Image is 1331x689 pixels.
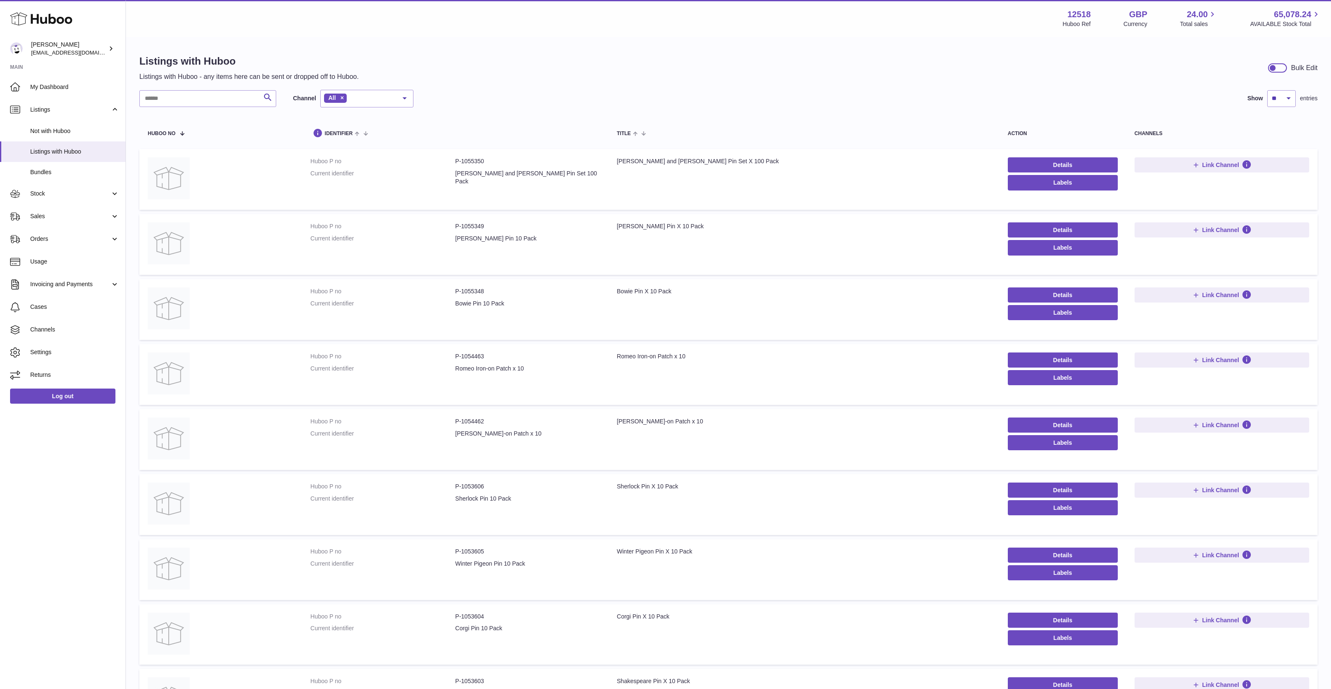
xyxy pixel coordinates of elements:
[1063,20,1091,28] div: Huboo Ref
[30,303,119,311] span: Cases
[311,548,455,556] dt: Huboo P no
[1247,94,1263,102] label: Show
[455,235,600,243] dd: [PERSON_NAME] Pin 10 Pack
[1008,565,1118,580] button: Labels
[455,365,600,373] dd: Romeo Iron-on Patch x 10
[1008,435,1118,450] button: Labels
[1202,486,1239,494] span: Link Channel
[10,42,23,55] img: internalAdmin-12518@internal.huboo.com
[617,418,991,425] div: [PERSON_NAME]-on Patch x 10
[1274,9,1311,20] span: 65,078.24
[1008,352,1118,368] a: Details
[617,222,991,230] div: [PERSON_NAME] Pin X 10 Pack
[617,157,991,165] div: [PERSON_NAME] and [PERSON_NAME] Pin Set X 100 Pack
[311,560,455,568] dt: Current identifier
[1129,9,1147,20] strong: GBP
[1124,20,1148,28] div: Currency
[1135,131,1309,136] div: channels
[30,190,110,198] span: Stock
[311,352,455,360] dt: Huboo P no
[328,94,336,101] span: All
[1135,613,1309,628] button: Link Channel
[139,55,359,68] h1: Listings with Huboo
[325,131,353,136] span: identifier
[455,222,600,230] dd: P-1055349
[31,49,123,56] span: [EMAIL_ADDRESS][DOMAIN_NAME]
[311,418,455,425] dt: Huboo P no
[293,94,316,102] label: Channel
[1135,157,1309,172] button: Link Channel
[148,548,190,590] img: Winter Pigeon Pin X 10 Pack
[1008,287,1118,303] a: Details
[1008,613,1118,628] a: Details
[311,430,455,438] dt: Current identifier
[30,127,119,135] span: Not with Huboo
[311,495,455,503] dt: Current identifier
[617,613,991,621] div: Corgi Pin X 10 Pack
[617,483,991,491] div: Sherlock Pin X 10 Pack
[311,624,455,632] dt: Current identifier
[1202,551,1239,559] span: Link Channel
[1008,240,1118,255] button: Labels
[30,280,110,288] span: Invoicing and Payments
[1008,157,1118,172] a: Details
[455,560,600,568] dd: Winter Pigeon Pin 10 Pack
[455,300,600,308] dd: Bowie Pin 10 Pack
[31,41,107,57] div: [PERSON_NAME]
[455,677,600,685] dd: P-1053603
[1187,9,1208,20] span: 24.00
[1250,20,1321,28] span: AVAILABLE Stock Total
[311,235,455,243] dt: Current identifier
[311,677,455,685] dt: Huboo P no
[30,106,110,114] span: Listings
[455,613,600,621] dd: P-1053604
[1008,131,1118,136] div: action
[455,548,600,556] dd: P-1053605
[1291,63,1318,73] div: Bulk Edit
[10,389,115,404] a: Log out
[617,548,991,556] div: Winter Pigeon Pin X 10 Pack
[30,348,119,356] span: Settings
[1008,305,1118,320] button: Labels
[617,352,991,360] div: Romeo Iron-on Patch x 10
[30,235,110,243] span: Orders
[311,483,455,491] dt: Huboo P no
[1008,175,1118,190] button: Labels
[1135,418,1309,433] button: Link Channel
[617,677,991,685] div: Shakespeare Pin X 10 Pack
[1300,94,1318,102] span: entries
[455,495,600,503] dd: Sherlock Pin 10 Pack
[1008,418,1118,433] a: Details
[148,222,190,264] img: Harry Pin X 10 Pack
[1008,630,1118,645] button: Labels
[1008,483,1118,498] a: Details
[311,157,455,165] dt: Huboo P no
[1008,548,1118,563] a: Details
[1008,500,1118,515] button: Labels
[1202,356,1239,364] span: Link Channel
[1180,20,1217,28] span: Total sales
[1008,222,1118,237] a: Details
[30,371,119,379] span: Returns
[1202,291,1239,299] span: Link Channel
[1135,548,1309,563] button: Link Channel
[148,352,190,394] img: Romeo Iron-on Patch x 10
[30,326,119,334] span: Channels
[617,287,991,295] div: Bowie Pin X 10 Pack
[311,365,455,373] dt: Current identifier
[1250,9,1321,28] a: 65,078.24 AVAILABLE Stock Total
[1180,9,1217,28] a: 24.00 Total sales
[455,483,600,491] dd: P-1053606
[455,352,600,360] dd: P-1054463
[1135,352,1309,368] button: Link Channel
[455,418,600,425] dd: P-1054462
[1008,370,1118,385] button: Labels
[148,483,190,525] img: Sherlock Pin X 10 Pack
[455,287,600,295] dd: P-1055348
[311,222,455,230] dt: Huboo P no
[1135,287,1309,303] button: Link Channel
[30,168,119,176] span: Bundles
[455,624,600,632] dd: Corgi Pin 10 Pack
[1202,616,1239,624] span: Link Channel
[311,287,455,295] dt: Huboo P no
